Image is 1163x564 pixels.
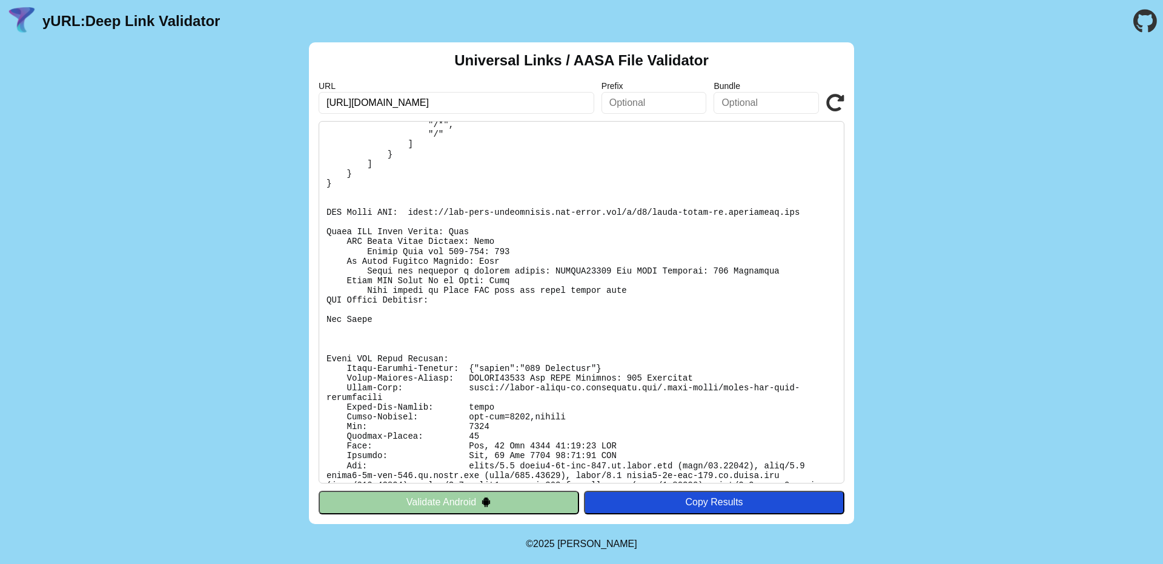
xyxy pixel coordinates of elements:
[454,52,709,69] h2: Universal Links / AASA File Validator
[6,5,38,37] img: yURL Logo
[533,539,555,549] span: 2025
[590,497,838,508] div: Copy Results
[714,81,819,91] label: Bundle
[319,121,844,484] pre: Lorem ipsu do: sitam://conse-adipi-el.seddoeiusm.tem/.inci-utlab/etdol-mag-aliq-enimadminim Ve Qu...
[601,81,707,91] label: Prefix
[319,491,579,514] button: Validate Android
[42,13,220,30] a: yURL:Deep Link Validator
[584,491,844,514] button: Copy Results
[526,524,637,564] footer: ©
[601,92,707,114] input: Optional
[714,92,819,114] input: Optional
[319,92,594,114] input: Required
[557,539,637,549] a: Michael Ibragimchayev's Personal Site
[481,497,491,507] img: droidIcon.svg
[319,81,594,91] label: URL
